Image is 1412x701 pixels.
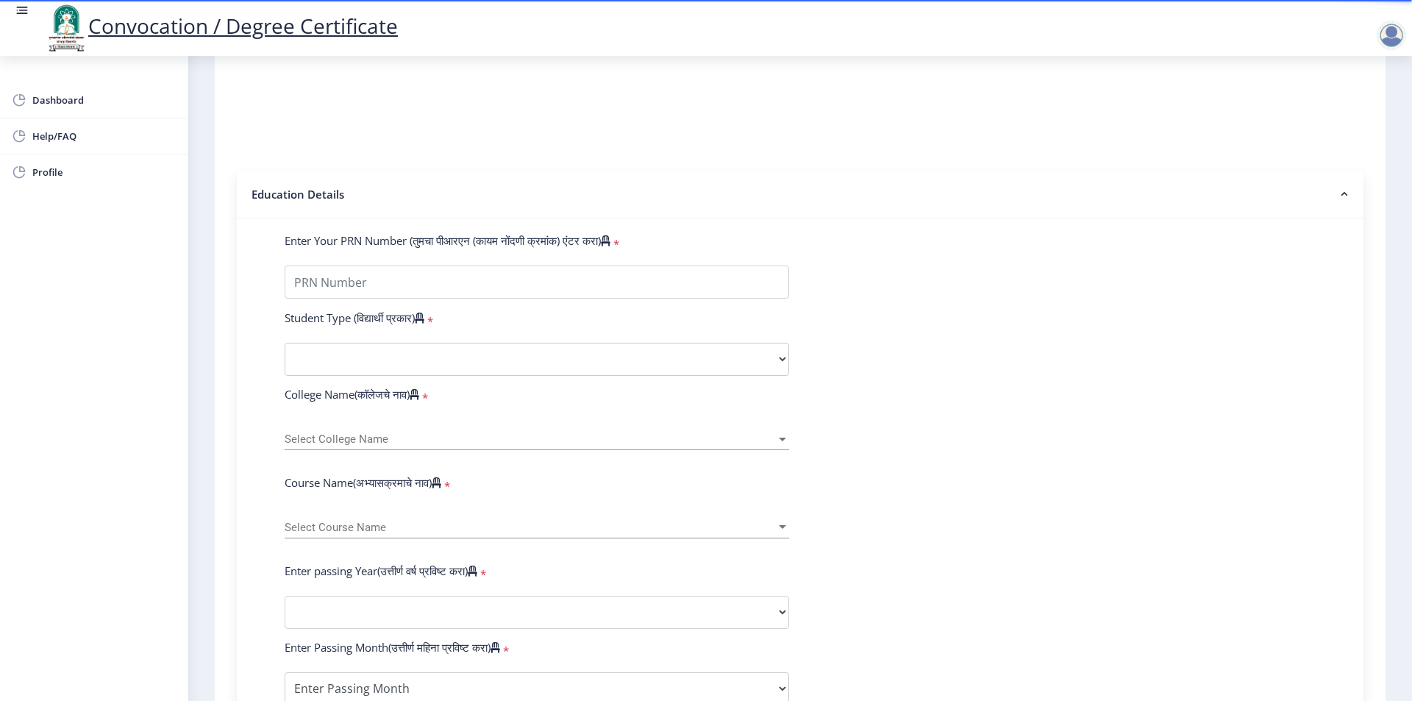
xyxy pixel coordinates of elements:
[285,475,441,490] label: Course Name(अभ्यासक्रमाचे नाव)
[285,387,419,402] label: College Name(कॉलेजचे नाव)
[285,233,610,248] label: Enter Your PRN Number (तुमचा पीआरएन (कायम नोंदणी क्रमांक) एंटर करा)
[32,163,176,181] span: Profile
[285,640,500,655] label: Enter Passing Month(उत्तीर्ण महिना प्रविष्ट करा)
[285,522,776,534] span: Select Course Name
[44,3,88,53] img: logo
[237,171,1363,218] nb-accordion-item-header: Education Details
[32,91,176,109] span: Dashboard
[44,12,398,40] a: Convocation / Degree Certificate
[285,433,776,446] span: Select College Name
[32,127,176,145] span: Help/FAQ
[285,310,424,325] label: Student Type (विद्यार्थी प्रकार)
[285,563,477,578] label: Enter passing Year(उत्तीर्ण वर्ष प्रविष्ट करा)
[285,266,789,299] input: PRN Number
